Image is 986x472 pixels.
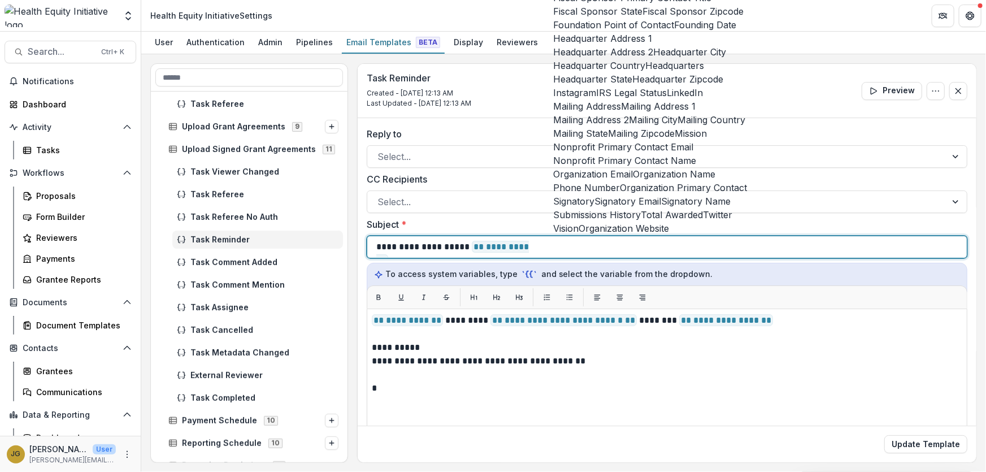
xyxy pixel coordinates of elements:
span: Headquarter State [553,72,632,86]
button: Headquarter Zipcode [632,72,723,86]
span: Beta [416,37,440,48]
button: Mailing Address [553,99,621,113]
span: Signatory Email [594,194,661,208]
a: Grantee Reports [18,270,136,289]
span: Activity [23,123,118,132]
div: Dashboard [36,432,127,444]
div: Tasks [36,144,127,156]
div: Task Viewer Changed [172,163,343,181]
div: Task Referee [172,95,343,113]
button: Align left [588,288,606,306]
a: Document Templates [18,316,136,335]
div: Form Builder [36,211,127,223]
button: Vision [553,222,579,235]
button: Mailing Address 2 [553,113,629,127]
button: More [120,448,134,461]
span: Mailing State [553,127,608,140]
button: Headquarter City [653,45,726,59]
div: Upload Signed Grant Agreements11 [164,140,343,158]
button: H1 [465,288,483,306]
img: Health Equity Initiative logo [5,5,116,27]
div: Proposals [36,190,127,202]
div: Task Referee No Auth [172,208,343,226]
button: Open entity switcher [120,5,136,27]
button: Headquarter Address 1 [553,32,652,45]
span: Documents [23,298,118,308]
div: Ctrl + K [99,46,127,58]
button: Phone Number [553,181,620,194]
div: Display [449,34,488,50]
button: Total Awarded [641,208,703,222]
span: Instagram [553,86,596,99]
button: Options [927,82,945,100]
div: Dashboard [23,98,127,110]
div: Task Assignee [172,298,343,317]
span: Data & Reporting [23,410,118,420]
button: Italic [415,288,433,306]
span: Payment Schedule [182,416,257,426]
div: Email Templates [342,34,445,50]
button: Foundation Point of Contact [553,18,674,32]
button: Fiscal Sponsor Zipcode [642,5,744,18]
button: Bold [370,288,388,306]
button: Close [949,82,967,100]
label: CC Recipients [367,172,961,186]
a: Proposals [18,187,136,205]
div: Task Referee [172,185,343,203]
span: Task Assignee [190,303,338,313]
button: Nonprofit Primary Contact Name [553,154,696,167]
button: Partners [932,5,954,27]
div: Authentication [182,34,249,50]
a: Grantees [18,362,136,380]
span: Recurring Reminders [182,461,266,471]
div: Jenna Grant [11,451,21,458]
div: Upload Grant Agreements9Options [164,118,343,136]
div: Reviewers [492,34,542,50]
button: Headquarter Address 2 [553,45,653,59]
button: Organization Website [579,222,669,235]
span: 11 [323,145,335,154]
button: Mailing Address 1 [621,99,696,113]
a: User [150,32,177,54]
span: 9 [292,122,302,131]
span: Contacts [23,344,118,353]
div: Health Equity Initiative Settings [150,10,272,21]
a: Reviewers [492,32,542,54]
nav: breadcrumb [146,7,277,24]
button: Options [325,436,338,450]
button: Open Workflows [5,164,136,182]
div: External Reviewer [172,366,343,384]
p: [PERSON_NAME][EMAIL_ADDRESS][PERSON_NAME][DATE][DOMAIN_NAME] [29,455,116,465]
a: Authentication [182,32,249,54]
div: Reviewers [36,232,127,244]
span: LinkedIn [667,86,703,99]
span: Task Referee No Auth [190,213,338,222]
h3: Task Reminder [367,73,471,84]
button: IRS Legal Status [596,86,667,99]
div: Payments [36,253,127,265]
a: Email Templates Beta [342,32,445,54]
span: Headquarter Country [553,59,645,72]
p: User [93,444,116,454]
span: 11 [273,461,285,470]
div: Reporting Schedule10Options [164,434,343,452]
span: Task Comment Added [190,258,338,267]
p: To access system variables, type and select the variable from the dropdown. [374,268,960,280]
span: 10 [268,439,283,448]
button: H3 [510,288,528,306]
a: Display [449,32,488,54]
button: Mailing Country [677,113,745,127]
span: Workflows [23,168,118,178]
a: Tasks [18,141,136,159]
p: Created - [DATE] 12:13 AM [367,88,471,98]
